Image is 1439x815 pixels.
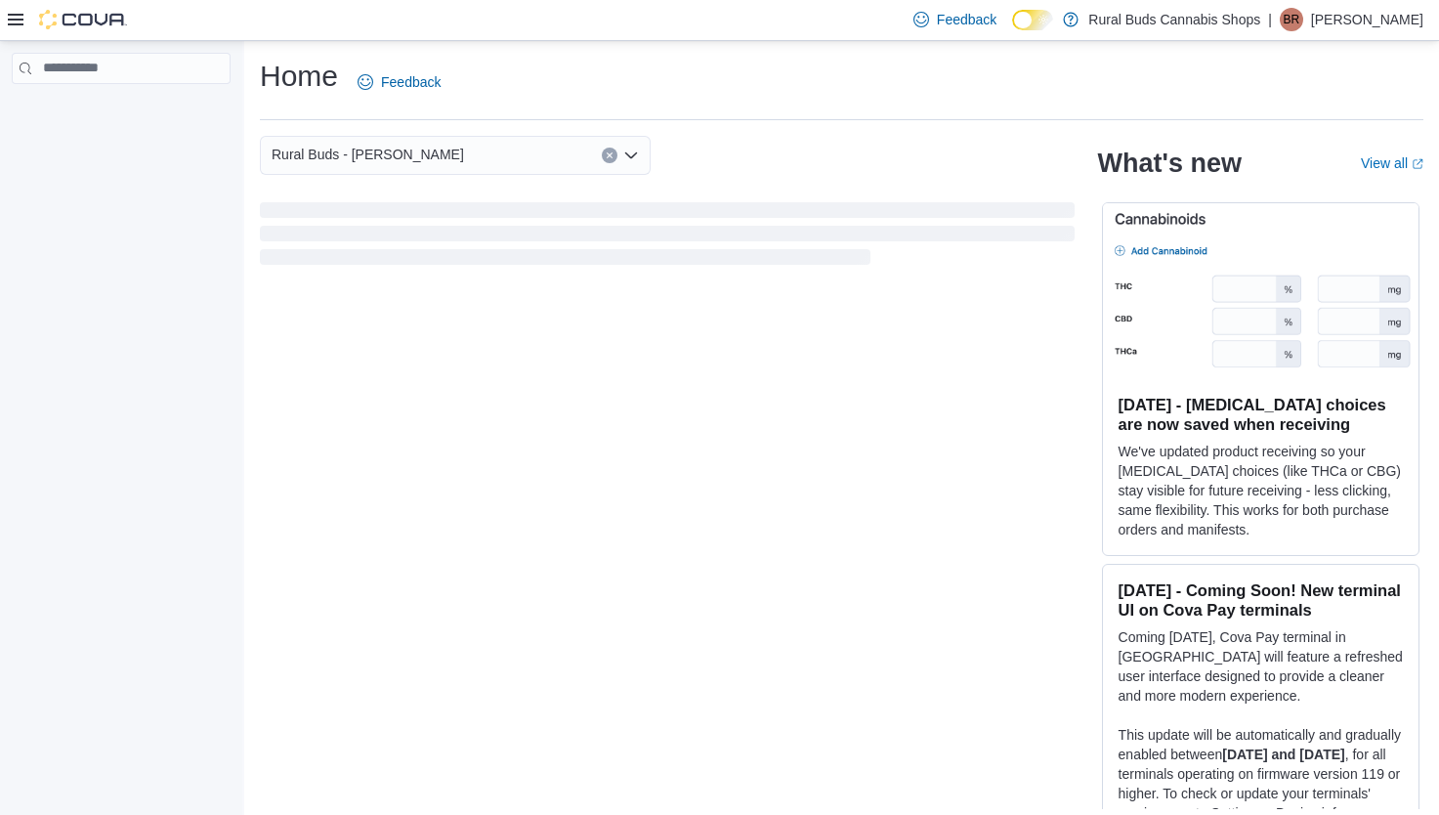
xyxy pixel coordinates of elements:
[1088,8,1260,31] p: Rural Buds Cannabis Shops
[1098,148,1242,179] h2: What's new
[381,72,441,92] span: Feedback
[1012,10,1053,30] input: Dark Mode
[1119,627,1403,706] p: Coming [DATE], Cova Pay terminal in [GEOGRAPHIC_DATA] will feature a refreshed user interface des...
[1311,8,1423,31] p: [PERSON_NAME]
[1119,580,1403,620] h3: [DATE] - Coming Soon! New terminal UI on Cova Pay terminals
[623,148,639,163] button: Open list of options
[260,206,1075,269] span: Loading
[1119,442,1403,539] p: We've updated product receiving so your [MEDICAL_DATA] choices (like THCa or CBG) stay visible fo...
[350,63,448,102] a: Feedback
[937,10,996,29] span: Feedback
[1361,155,1423,171] a: View allExternal link
[1412,158,1423,170] svg: External link
[1284,8,1300,31] span: BR
[1222,747,1344,762] strong: [DATE] and [DATE]
[602,148,617,163] button: Clear input
[1280,8,1303,31] div: Breanna Reitmeier
[260,57,338,96] h1: Home
[1119,395,1403,434] h3: [DATE] - [MEDICAL_DATA] choices are now saved when receiving
[1268,8,1272,31] p: |
[39,10,127,29] img: Cova
[1012,30,1013,31] span: Dark Mode
[12,88,231,135] nav: Complex example
[272,143,464,166] span: Rural Buds - [PERSON_NAME]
